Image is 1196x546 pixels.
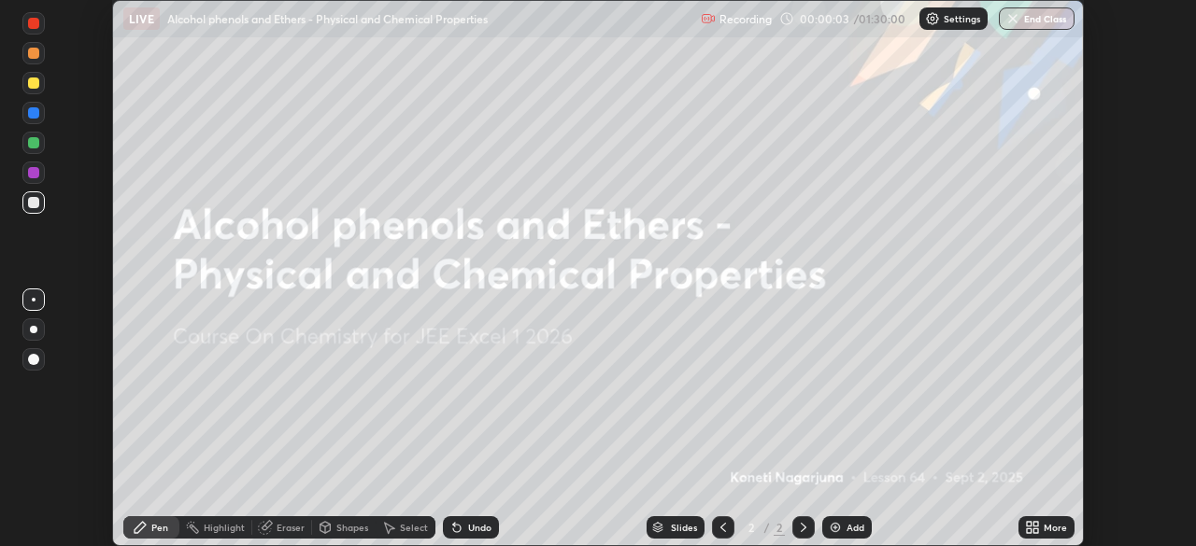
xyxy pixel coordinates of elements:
[828,520,843,535] img: add-slide-button
[1005,11,1020,26] img: end-class-cross
[701,11,716,26] img: recording.375f2c34.svg
[719,12,772,26] p: Recording
[129,11,154,26] p: LIVE
[400,523,428,532] div: Select
[151,523,168,532] div: Pen
[277,523,305,532] div: Eraser
[925,11,940,26] img: class-settings-icons
[671,523,697,532] div: Slides
[774,519,785,536] div: 2
[944,14,980,23] p: Settings
[336,523,368,532] div: Shapes
[167,11,488,26] p: Alcohol phenols and Ethers - Physical and Chemical Properties
[847,523,864,532] div: Add
[999,7,1075,30] button: End Class
[1044,523,1067,532] div: More
[764,522,770,533] div: /
[204,523,245,532] div: Highlight
[468,523,491,532] div: Undo
[742,522,761,533] div: 2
